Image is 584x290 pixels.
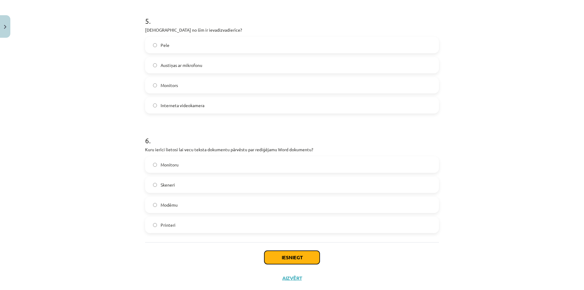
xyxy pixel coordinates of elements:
button: Aizvērt [280,275,304,281]
input: Skeneri [153,183,157,187]
span: Modēmu [161,202,178,208]
span: Skeneri [161,182,175,188]
span: Printeri [161,222,176,228]
img: icon-close-lesson-0947bae3869378f0d4975bcd49f059093ad1ed9edebbc8119c70593378902aed.svg [4,25,6,29]
input: Printeri [153,223,157,227]
p: Kuru ierīci lietosi lai vecu teksta dokumentu pārvēstu par rediģējamu Word dokumentu? [145,146,439,153]
span: Austiņas ar mikrofonu [161,62,202,68]
span: Monitors [161,82,178,89]
h1: 5 . [145,6,439,25]
p: [DEMOGRAPHIC_DATA] no šīm ir ievadizvadierīce? [145,27,439,33]
input: Monitoru [153,163,157,167]
input: Interneta videokamera [153,103,157,107]
h1: 6 . [145,126,439,145]
span: Pele [161,42,169,48]
input: Monitors [153,83,157,87]
input: Austiņas ar mikrofonu [153,63,157,67]
input: Modēmu [153,203,157,207]
button: Iesniegt [264,251,320,264]
input: Pele [153,43,157,47]
span: Monitoru [161,162,179,168]
span: Interneta videokamera [161,102,204,109]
